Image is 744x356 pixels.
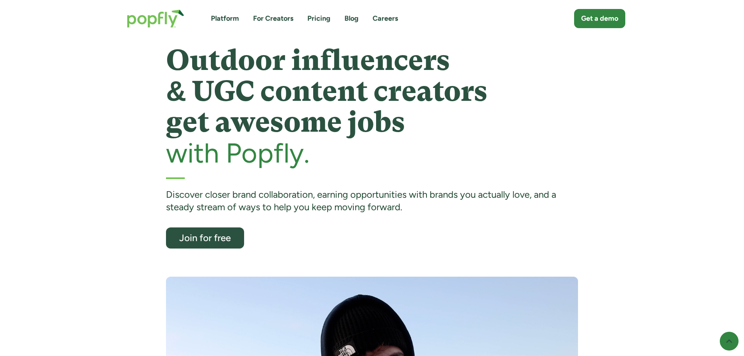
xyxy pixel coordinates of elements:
[373,14,398,23] a: Careers
[166,188,578,214] div: Discover closer brand collaboration, earning opportunities with brands you actually love, and a s...
[574,9,625,28] a: Get a demo
[211,14,239,23] a: Platform
[344,14,359,23] a: Blog
[166,138,578,168] h2: with Popfly.
[253,14,293,23] a: For Creators
[166,227,244,249] a: Join for free
[173,233,237,243] div: Join for free
[581,14,618,23] div: Get a demo
[166,45,578,138] h1: Outdoor influencers & UGC content creators get awesome jobs
[307,14,330,23] a: Pricing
